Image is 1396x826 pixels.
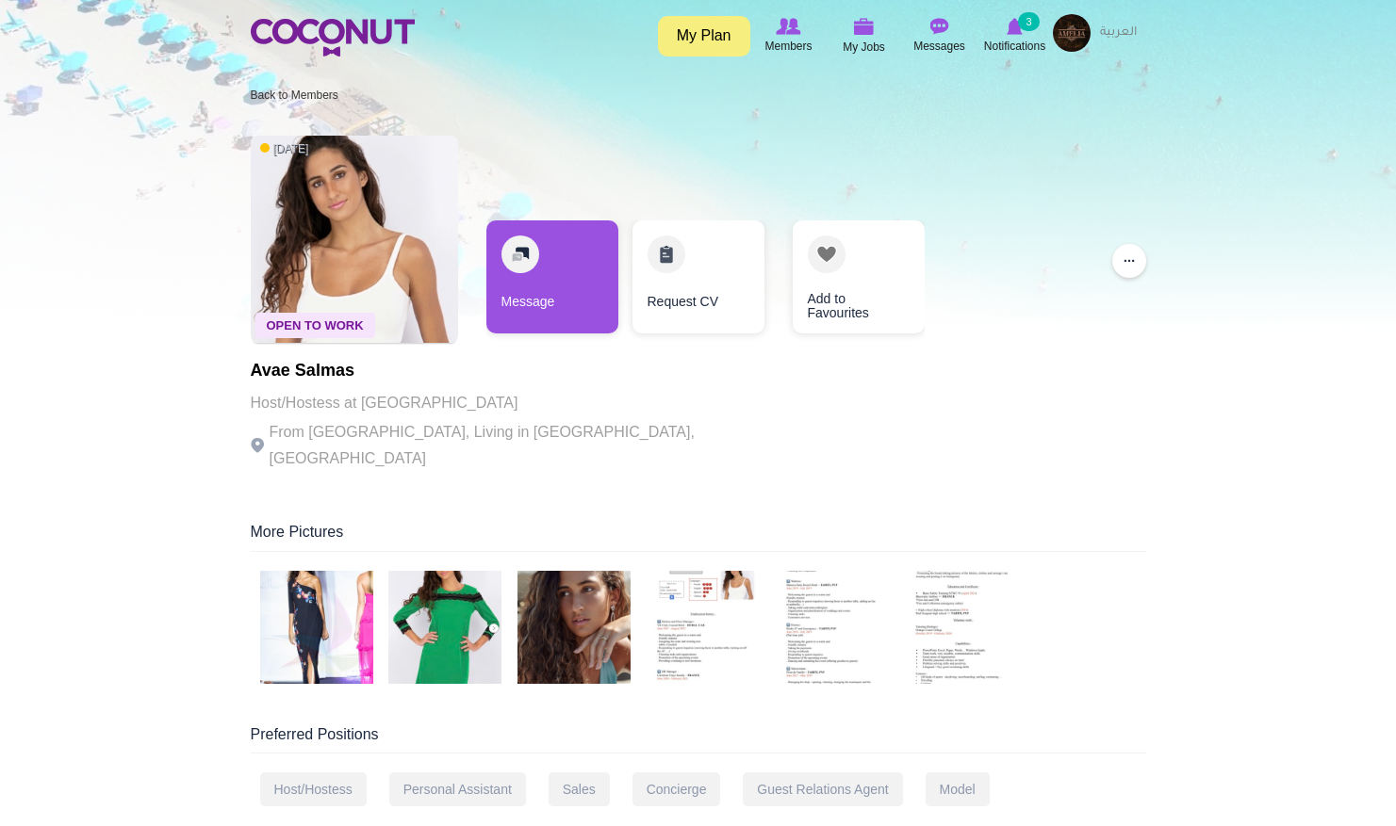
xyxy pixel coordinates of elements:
[251,89,338,102] a: Back to Members
[1091,14,1146,52] a: العربية
[251,724,1146,754] div: Preferred Positions
[843,38,885,57] span: My Jobs
[251,522,1146,552] div: More Pictures
[1112,244,1146,278] button: ...
[658,16,750,57] a: My Plan
[751,14,827,57] a: Browse Members Members
[486,220,618,343] div: 1 / 3
[776,18,800,35] img: Browse Members
[902,14,977,57] a: Messages Messages
[260,772,367,806] div: Host/Hostess
[977,14,1053,57] a: Notifications Notifications 3
[913,37,965,56] span: Messages
[779,220,911,343] div: 3 / 3
[764,37,812,56] span: Members
[486,220,618,333] a: Message
[251,390,769,416] p: Host/Hostess at [GEOGRAPHIC_DATA]
[251,419,769,472] p: From [GEOGRAPHIC_DATA], Living in [GEOGRAPHIC_DATA], [GEOGRAPHIC_DATA]
[827,14,902,58] a: My Jobs My Jobs
[1018,12,1039,31] small: 3
[854,18,875,35] img: My Jobs
[251,19,415,57] img: Home
[926,772,990,806] div: Model
[632,220,764,333] a: Request CV
[549,772,610,806] div: Sales
[1007,18,1023,35] img: Notifications
[984,37,1045,56] span: Notifications
[251,362,769,381] h1: Avae Salmas
[632,220,764,343] div: 2 / 3
[793,220,925,333] a: Add to Favourites
[389,772,526,806] div: Personal Assistant
[930,18,949,35] img: Messages
[260,141,309,157] span: [DATE]
[743,772,902,806] div: Guest Relations Agent
[255,313,375,338] span: Open To Work
[632,772,721,806] div: Concierge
